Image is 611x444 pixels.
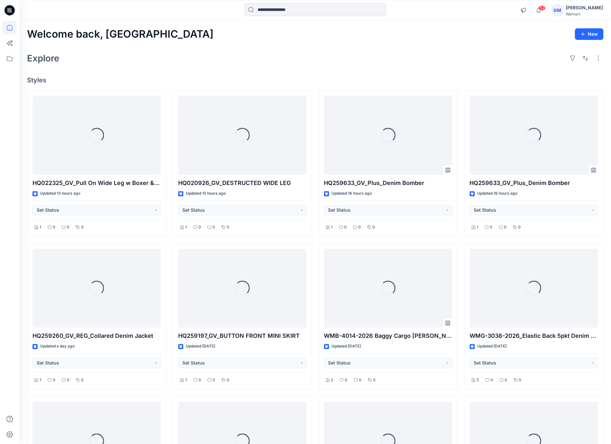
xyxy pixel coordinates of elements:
[178,331,306,340] p: HQ259197_GV_BUTTON FRONT MINI SKIRT
[331,224,333,231] p: 1
[477,377,479,384] p: 5
[40,377,41,384] p: 1
[27,76,603,84] h4: Styles
[566,4,603,12] div: [PERSON_NAME]
[227,377,229,384] p: 0
[213,224,215,231] p: 0
[504,224,506,231] p: 0
[27,28,214,40] h2: Welcome back, [GEOGRAPHIC_DATA]
[27,53,59,63] h2: Explore
[344,224,347,231] p: 0
[53,377,55,384] p: 0
[32,331,161,340] p: HQ259260_GV_REG_Collared Denim Jacket
[477,343,506,350] p: Updated [DATE]
[186,190,226,197] p: Updated 15 hours ago
[505,377,507,384] p: 0
[575,28,603,40] button: New
[470,179,598,188] p: HQ259633_GV_Plus_Denim Bomber
[538,5,545,11] span: 52
[332,343,361,350] p: Updated [DATE]
[358,224,361,231] p: 0
[178,179,306,188] p: HQ020926_GV_DESTRUCTED WIDE LEG
[477,190,517,197] p: Updated 16 hours ago
[32,179,161,188] p: HQ022325_GV_Pull On Wide Leg w Boxer & Side Stripe
[477,224,478,231] p: 1
[373,377,376,384] p: 0
[331,377,333,384] p: 2
[332,190,372,197] p: Updated 16 hours ago
[324,179,452,188] p: HQ259633_GV_Plus_Denim Bomber
[324,331,452,340] p: WMB-4014-2026 Baggy Cargo [PERSON_NAME]
[470,331,598,340] p: WMG-3038-2026_Elastic Back 5pkt Denim Shorts 3 Inseam - Cost Opt
[490,377,493,384] p: 0
[519,377,521,384] p: 0
[345,377,347,384] p: 0
[552,5,563,16] div: GM
[53,224,55,231] p: 0
[213,377,215,384] p: 0
[227,224,229,231] p: 0
[566,12,603,16] div: Walmart
[67,377,69,384] p: 0
[372,224,375,231] p: 0
[198,377,201,384] p: 0
[518,224,521,231] p: 0
[198,224,201,231] p: 0
[40,224,41,231] p: 1
[185,377,187,384] p: 1
[359,377,361,384] p: 0
[185,224,187,231] p: 1
[81,377,84,384] p: 0
[40,343,75,350] p: Updated a day ago
[40,190,80,197] p: Updated 13 hours ago
[186,343,215,350] p: Updated [DATE]
[67,224,69,231] p: 0
[81,224,84,231] p: 0
[490,224,492,231] p: 0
